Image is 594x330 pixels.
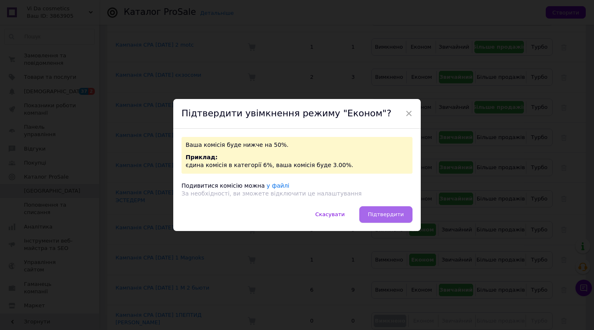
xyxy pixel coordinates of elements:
span: Подивитися комісію можна [181,182,265,189]
span: × [405,106,412,120]
a: у файлі [266,182,289,189]
span: єдина комісія в категорії 6%, ваша комісія буде 3.00%. [186,162,353,168]
span: Скасувати [315,211,344,217]
div: Підтвердити увімкнення режиму "Економ"? [173,99,421,129]
button: Скасувати [306,206,353,223]
span: Приклад: [186,154,218,160]
span: Ваша комісія буде нижче на 50%. [186,141,289,148]
span: Підтвердити [368,211,404,217]
span: За необхідності, ви зможете відключити це налаштування [181,190,362,197]
button: Підтвердити [359,206,412,223]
